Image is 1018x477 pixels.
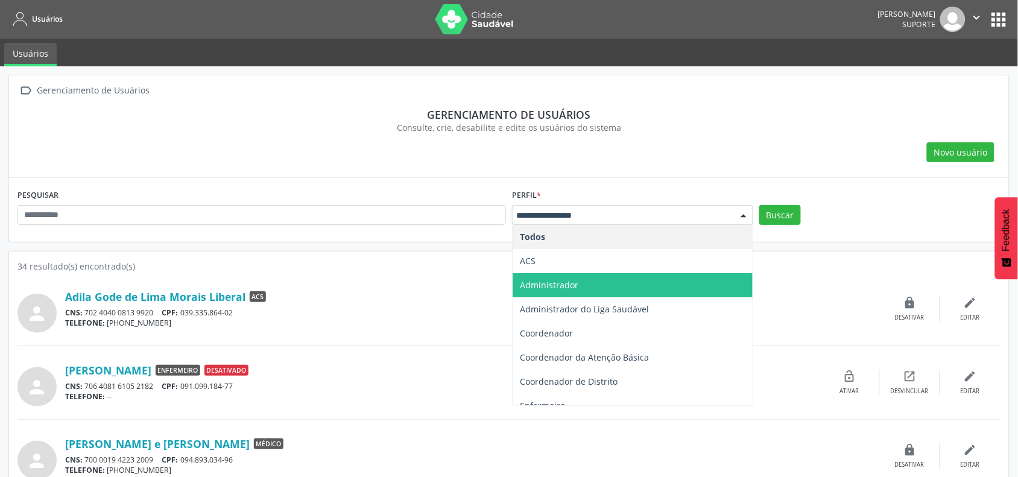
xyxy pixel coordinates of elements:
[65,455,83,465] span: CNS:
[27,303,48,324] i: person
[759,205,801,226] button: Buscar
[65,308,83,318] span: CNS:
[891,387,929,396] div: Desvincular
[895,314,925,322] div: Desativar
[65,381,83,391] span: CNS:
[878,9,936,19] div: [PERSON_NAME]
[156,365,200,376] span: Enfermeiro
[204,365,248,376] span: Desativado
[895,461,925,469] div: Desativar
[26,121,992,134] div: Consulte, crie, desabilite e edite os usuários do sistema
[520,352,649,363] span: Coordenador da Atenção Básica
[940,7,966,32] img: img
[903,443,917,456] i: lock
[65,391,820,402] div: --
[520,255,536,267] span: ACS
[964,296,977,309] i: edit
[32,14,63,24] span: Usuários
[65,465,105,475] span: TELEFONE:
[520,327,573,339] span: Coordenador
[840,387,859,396] div: Ativar
[520,400,565,411] span: Enfermeiro
[995,197,1018,279] button: Feedback - Mostrar pesquisa
[961,387,980,396] div: Editar
[65,364,151,377] a: [PERSON_NAME]
[65,455,880,465] div: 700 0019 4223 2009 094.893.034-96
[17,186,58,205] label: PESQUISAR
[903,19,936,30] span: Suporte
[843,370,856,383] i: lock_open
[964,443,977,456] i: edit
[65,437,250,450] a: [PERSON_NAME] e [PERSON_NAME]
[162,308,179,318] span: CPF:
[520,376,618,387] span: Coordenador de Distrito
[65,318,105,328] span: TELEFONE:
[254,438,283,449] span: Médico
[65,381,820,391] div: 706 4081 6105 2182 091.099.184-77
[934,146,988,159] span: Novo usuário
[966,7,988,32] button: 
[65,290,245,303] a: Adila Gode de Lima Morais Liberal
[520,231,545,242] span: Todos
[8,9,63,29] a: Usuários
[17,260,1001,273] div: 34 resultado(s) encontrado(s)
[1001,209,1012,251] span: Feedback
[65,391,105,402] span: TELEFONE:
[17,82,35,100] i: 
[520,303,649,315] span: Administrador do Liga Saudável
[65,308,880,318] div: 702 4040 0813 9920 039.335.864-02
[17,82,152,100] a:  Gerenciamento de Usuários
[512,186,541,205] label: Perfil
[903,370,917,383] i: open_in_new
[27,376,48,398] i: person
[961,461,980,469] div: Editar
[520,279,578,291] span: Administrador
[964,370,977,383] i: edit
[988,9,1010,30] button: apps
[162,455,179,465] span: CPF:
[26,108,992,121] div: Gerenciamento de usuários
[65,318,880,328] div: [PHONE_NUMBER]
[961,314,980,322] div: Editar
[927,142,994,163] button: Novo usuário
[65,465,880,475] div: [PHONE_NUMBER]
[162,381,179,391] span: CPF:
[970,11,984,24] i: 
[250,291,266,302] span: ACS
[4,43,57,66] a: Usuários
[35,82,152,100] div: Gerenciamento de Usuários
[903,296,917,309] i: lock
